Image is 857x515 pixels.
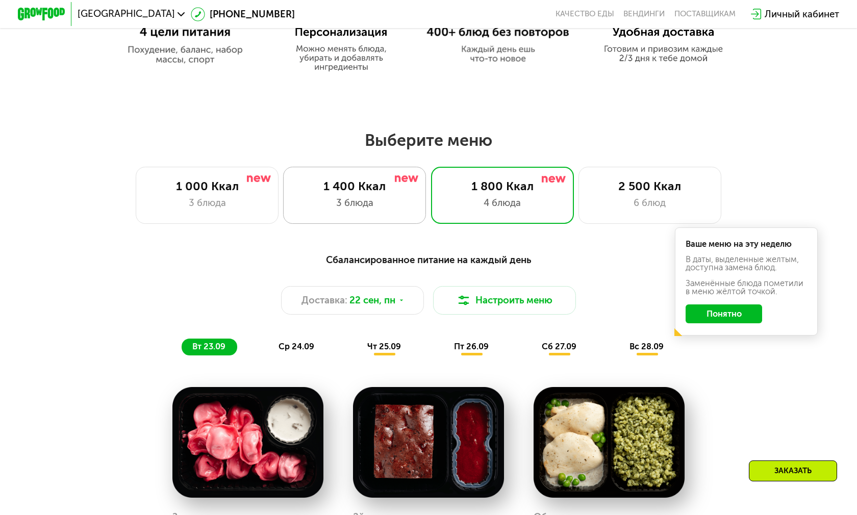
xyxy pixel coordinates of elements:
div: поставщикам [674,9,736,19]
div: 6 блюд [591,196,709,210]
div: 1 400 Ккал [296,179,414,193]
div: 3 блюда [148,196,266,210]
div: 1 800 Ккал [443,179,562,193]
span: сб 27.09 [542,342,576,351]
span: вс 28.09 [629,342,664,351]
button: Понятно [686,304,763,323]
a: Качество еды [556,9,614,19]
div: 4 блюда [443,196,562,210]
span: 22 сен, пн [349,293,395,307]
span: чт 25.09 [367,342,401,351]
div: Ваше меню на эту неделю [686,240,807,248]
span: пт 26.09 [454,342,489,351]
div: 3 блюда [296,196,414,210]
div: Заказать [749,460,837,481]
div: 1 000 Ккал [148,179,266,193]
h2: Выберите меню [38,130,819,150]
div: Сбалансированное питание на каждый день [76,252,780,267]
span: Доставка: [301,293,347,307]
div: Личный кабинет [765,7,839,21]
div: 2 500 Ккал [591,179,709,193]
div: Заменённые блюда пометили в меню жёлтой точкой. [686,279,807,296]
span: вт 23.09 [192,342,225,351]
span: [GEOGRAPHIC_DATA] [78,9,175,19]
a: Вендинги [623,9,665,19]
button: Настроить меню [433,286,576,315]
a: [PHONE_NUMBER] [191,7,295,21]
span: ср 24.09 [279,342,314,351]
div: В даты, выделенные желтым, доступна замена блюд. [686,255,807,272]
